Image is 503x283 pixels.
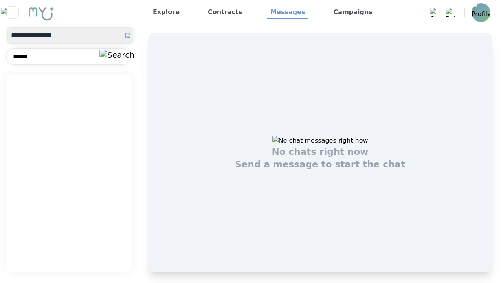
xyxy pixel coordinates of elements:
[150,6,183,19] a: Explore
[330,6,376,19] a: Campaigns
[267,6,308,19] a: Messages
[272,145,368,158] h1: No chats right now
[205,6,245,19] a: Contracts
[272,136,368,145] img: No chat messages right now
[235,158,405,171] h1: Send a message to start the chat
[99,50,134,61] img: Search
[430,8,439,17] img: Chat
[1,8,24,17] img: Close sidebar
[472,3,490,22] img: Profile
[446,8,455,17] img: Bell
